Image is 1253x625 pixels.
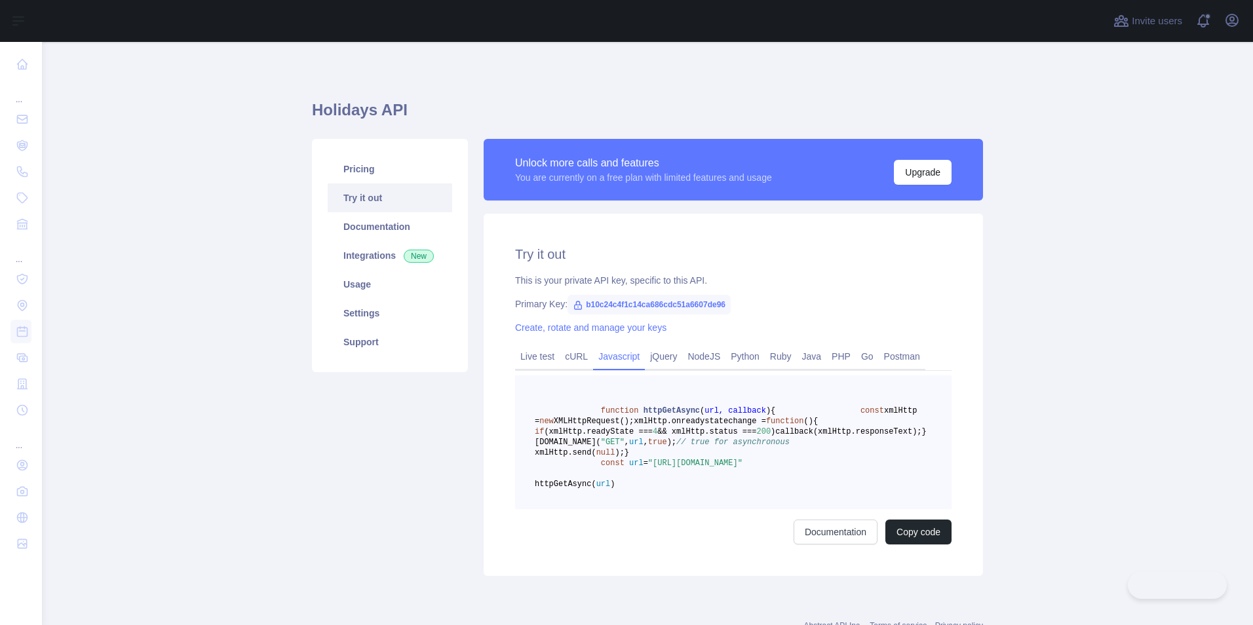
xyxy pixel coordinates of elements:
span: ( [803,417,808,426]
span: xmlHttp.send( [535,448,596,457]
span: "GET" [601,438,625,447]
span: [DOMAIN_NAME]( [535,438,601,447]
span: { [813,417,818,426]
span: url [629,459,644,468]
a: Postman [879,346,925,367]
span: b10c24c4f1c14ca686cdc51a6607de96 [568,295,731,314]
span: } [625,448,629,457]
h1: Holidays API [312,100,983,131]
span: url [596,480,611,489]
a: Python [725,346,765,367]
span: callback(xmlHttp.responseText); [775,427,921,436]
button: Copy code [885,520,952,544]
span: { [771,406,775,415]
div: ... [10,425,31,451]
a: jQuery [645,346,682,367]
span: , [644,438,648,447]
span: httpGetAsync [644,406,700,415]
span: 200 [756,427,771,436]
span: (xmlHttp.readyState === [544,427,653,436]
div: This is your private API key, specific to this API. [515,274,952,287]
a: Go [856,346,879,367]
span: } [922,427,927,436]
a: NodeJS [682,346,725,367]
span: null [596,448,615,457]
a: Integrations New [328,241,452,270]
span: xmlHttp.onreadystatechange = [634,417,766,426]
span: // true for asynchronous [676,438,790,447]
div: ... [10,79,31,105]
a: Support [328,328,452,356]
button: Invite users [1111,10,1185,31]
span: httpGetAsync( [535,480,596,489]
span: function [601,406,639,415]
span: ) [771,427,775,436]
a: Create, rotate and manage your keys [515,322,666,333]
span: const [601,459,625,468]
span: "[URL][DOMAIN_NAME]" [648,459,742,468]
span: ) [766,406,771,415]
a: cURL [560,346,593,367]
span: Invite users [1132,14,1182,29]
span: && xmlHttp.status === [657,427,756,436]
a: Ruby [765,346,797,367]
a: Usage [328,270,452,299]
h2: Try it out [515,245,952,263]
span: ( [700,406,704,415]
span: 4 [653,427,657,436]
span: New [404,250,434,263]
a: PHP [826,346,856,367]
span: , [625,438,629,447]
span: ); [615,448,624,457]
span: function [766,417,804,426]
div: Primary Key: [515,297,952,311]
div: ... [10,238,31,265]
a: Documentation [794,520,877,544]
span: if [535,427,544,436]
a: Javascript [593,346,645,367]
span: url [629,438,644,447]
a: Settings [328,299,452,328]
span: ) [610,480,615,489]
a: Java [797,346,827,367]
a: Pricing [328,155,452,183]
span: = [644,459,648,468]
span: XMLHttpRequest(); [554,417,634,426]
div: You are currently on a free plan with limited features and usage [515,171,772,184]
button: Upgrade [894,160,952,185]
a: Documentation [328,212,452,241]
iframe: Toggle Customer Support [1128,571,1227,599]
span: url, callback [704,406,766,415]
span: new [539,417,554,426]
span: ) [809,417,813,426]
a: Try it out [328,183,452,212]
span: ); [667,438,676,447]
div: Unlock more calls and features [515,155,772,171]
a: Live test [515,346,560,367]
span: true [648,438,667,447]
span: const [860,406,884,415]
